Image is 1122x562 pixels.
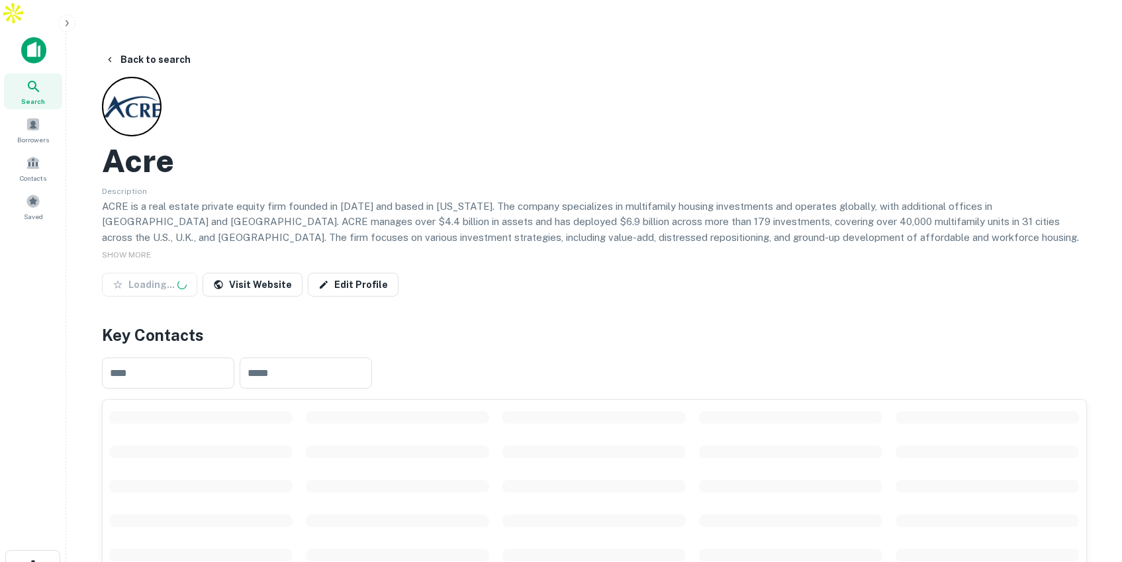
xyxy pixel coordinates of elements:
[102,250,151,259] span: SHOW MORE
[20,173,46,183] span: Contacts
[4,150,62,186] a: Contacts
[4,189,62,224] a: Saved
[102,199,1087,277] p: ACRE is a real estate private equity firm founded in [DATE] and based in [US_STATE]. The company ...
[102,142,174,180] h2: Acre
[102,187,147,196] span: Description
[21,96,45,107] span: Search
[24,211,43,222] span: Saved
[4,73,62,109] a: Search
[102,323,1087,347] h4: Key Contacts
[17,134,49,145] span: Borrowers
[308,273,398,297] a: Edit Profile
[21,37,46,64] img: capitalize-icon.png
[99,48,196,71] button: Back to search
[4,112,62,148] a: Borrowers
[1056,456,1122,520] iframe: Chat Widget
[203,273,303,297] a: Visit Website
